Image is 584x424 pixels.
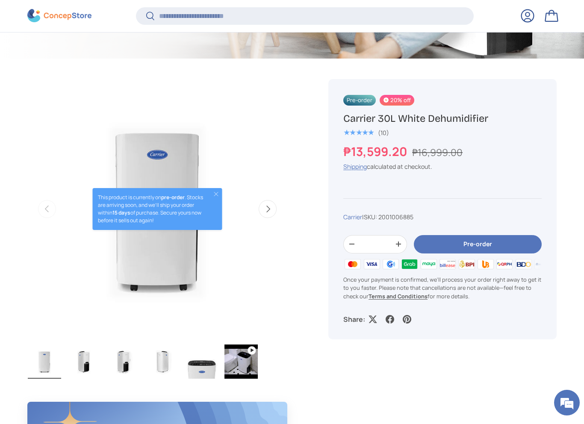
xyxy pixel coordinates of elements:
span: Pre-order [343,95,376,106]
s: ₱16,999.00 [412,145,463,159]
img: carrier-dehumidifier-30-liter-left-side-view-concepstore [67,344,100,379]
h1: Carrier 30L White Dehumidifier [343,112,542,125]
p: This product is currently on . Stocks are arriving soon, and we’ll ship your order within of purc... [98,194,205,224]
span: 2001006885 [378,213,413,221]
strong: ₱13,599.20 [343,143,410,159]
span: ★★★★★ [343,128,374,137]
a: Terms and Conditions [369,292,428,300]
img: grabpay [400,258,419,271]
img: ubp [476,258,495,271]
p: Share: [343,314,365,324]
div: (10) [378,130,389,136]
strong: pre-order [161,194,185,201]
span: 20% off [380,95,414,106]
img: bpi [457,258,476,271]
a: Carrier [343,213,362,221]
button: Pre-order [414,235,542,253]
div: 5.0 out of 5.0 stars [343,129,374,136]
img: visa [363,258,381,271]
a: 5.0 out of 5.0 stars (10) [343,127,389,136]
span: SKU: [364,213,377,221]
img: bdo [514,258,533,271]
img: carrier-dehumidifier-30-liter-top-with-buttons-view-concepstore [185,344,218,379]
img: billease [438,258,457,271]
img: carrier-30 liter-dehumidifier-youtube-demo-video-concepstore [224,344,258,379]
img: gcash [381,258,400,271]
img: carrier-dehumidifier-30-liter-full-view-concepstore [28,344,61,379]
img: carrier-dehumidifier-30-liter-left-side-with-dimensions-view-concepstore [106,344,140,379]
a: Shipping [343,162,367,171]
media-gallery: Gallery Viewer [27,79,287,381]
img: master [343,258,362,271]
img: qrph [495,258,514,271]
img: carrier-dehumidifier-30-liter-right-side-view-concepstore [146,344,179,379]
div: calculated at checkout. [343,162,542,171]
img: metrobank [533,258,552,271]
span: | [362,213,413,221]
p: Once your payment is confirmed, we'll process your order right away to get it to you faster. Plea... [343,276,542,300]
img: ConcepStore [27,9,91,23]
img: maya [419,258,438,271]
strong: 15 days [112,209,130,216]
